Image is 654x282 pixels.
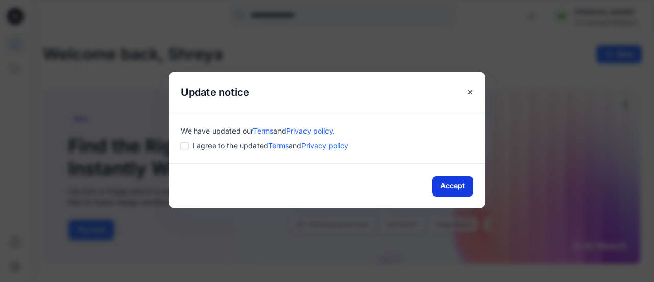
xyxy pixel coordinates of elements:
span: and [289,141,301,150]
span: and [273,126,286,135]
h5: Update notice [169,72,262,113]
button: Close [461,83,479,101]
div: We have updated our . [181,125,473,136]
a: Privacy policy [286,126,333,135]
a: Terms [253,126,273,135]
a: Terms [268,141,289,150]
button: Accept [432,176,473,197]
a: Privacy policy [301,141,348,150]
span: I agree to the updated [193,140,348,151]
